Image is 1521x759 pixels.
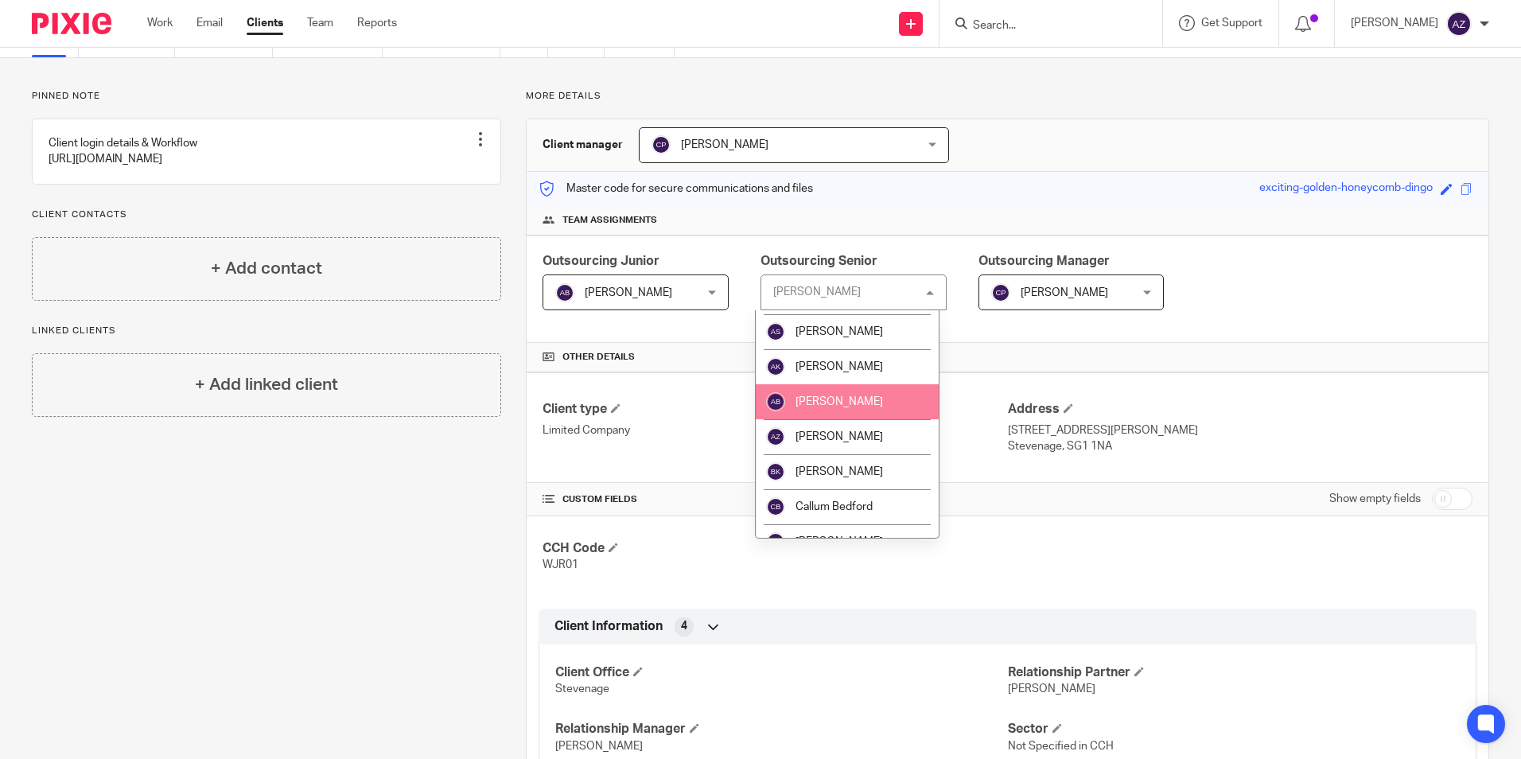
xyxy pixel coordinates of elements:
a: Team [307,15,333,31]
span: Get Support [1201,18,1262,29]
div: [PERSON_NAME] [773,286,861,298]
img: svg%3E [766,532,785,551]
span: Outsourcing Manager [978,255,1110,267]
a: Email [196,15,223,31]
span: [PERSON_NAME] [796,466,883,477]
img: svg%3E [766,322,785,341]
p: Pinned note [32,90,501,103]
span: Outsourcing Senior [760,255,877,267]
img: svg%3E [991,283,1010,302]
h3: Client manager [543,137,623,153]
p: Client contacts [32,208,501,221]
img: svg%3E [766,497,785,516]
h4: Address [1008,401,1472,418]
p: [PERSON_NAME] [1351,15,1438,31]
span: Callum Bedford [796,501,873,512]
a: Clients [247,15,283,31]
span: 4 [681,618,687,634]
a: Reports [357,15,397,31]
img: svg%3E [766,427,785,446]
span: [PERSON_NAME] [796,431,883,442]
span: Team assignments [562,214,657,227]
span: [PERSON_NAME] [796,536,883,547]
p: Limited Company [543,422,1007,438]
span: [PERSON_NAME] [1008,683,1095,695]
span: Stevenage [555,683,609,695]
h4: Relationship Partner [1008,664,1460,681]
input: Search [971,19,1114,33]
img: svg%3E [555,283,574,302]
span: Other details [562,351,635,364]
h4: + Add contact [211,256,322,281]
p: Master code for secure communications and files [539,181,813,197]
span: [PERSON_NAME] [681,139,768,150]
span: Not Specified in CCH [1008,741,1114,752]
span: [PERSON_NAME] [796,361,883,372]
span: Client Information [554,618,663,635]
h4: + Add linked client [195,372,338,397]
h4: Client Office [555,664,1007,681]
h4: CUSTOM FIELDS [543,493,1007,506]
span: Outsourcing Junior [543,255,659,267]
img: svg%3E [766,357,785,376]
h4: CCH Code [543,540,1007,557]
img: svg%3E [766,392,785,411]
span: [PERSON_NAME] [555,741,643,752]
img: svg%3E [652,135,671,154]
span: WJR01 [543,559,578,570]
p: More details [526,90,1489,103]
img: svg%3E [766,462,785,481]
span: [PERSON_NAME] [796,326,883,337]
span: [PERSON_NAME] [796,396,883,407]
a: Work [147,15,173,31]
h4: Sector [1008,721,1460,738]
img: Pixie [32,13,111,34]
p: Linked clients [32,325,501,337]
h4: Relationship Manager [555,721,1007,738]
p: [STREET_ADDRESS][PERSON_NAME] [1008,422,1472,438]
span: [PERSON_NAME] [585,287,672,298]
img: svg%3E [1446,11,1472,37]
h4: Client type [543,401,1007,418]
p: Stevenage, SG1 1NA [1008,438,1472,454]
div: exciting-golden-honeycomb-dingo [1259,180,1433,198]
label: Show empty fields [1329,491,1421,507]
span: [PERSON_NAME] [1021,287,1108,298]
